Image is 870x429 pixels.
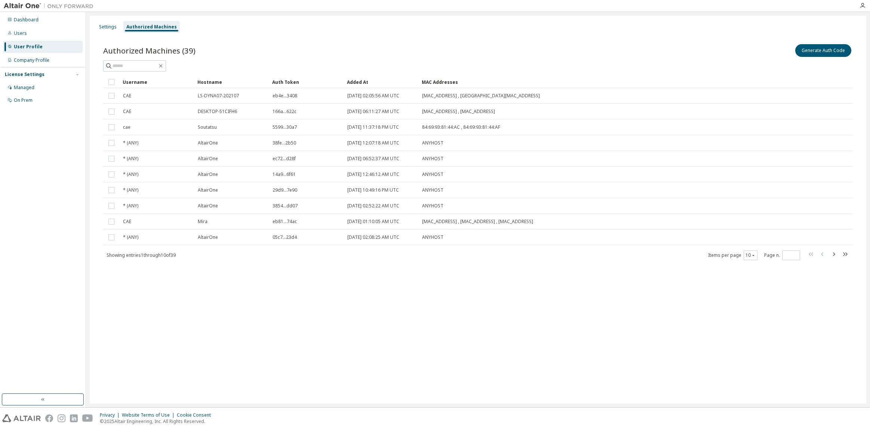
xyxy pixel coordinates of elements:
[347,203,399,209] span: [DATE] 02:52:22 AM UTC
[273,234,297,240] span: 05c7...23d4
[273,93,297,99] span: eb4e...3408
[347,171,399,177] span: [DATE] 12:46:12 AM UTC
[103,45,196,56] span: Authorized Machines (39)
[14,85,34,91] div: Managed
[273,203,298,209] span: 3854...dd07
[14,97,33,103] div: On Prem
[123,93,131,99] span: CAE
[422,93,540,99] span: [MAC_ADDRESS] , [GEOGRAPHIC_DATA][MAC_ADDRESS]
[198,109,237,115] span: DESKTOP-51CIFH6
[422,156,443,162] span: ANYHOST
[123,203,138,209] span: * (ANY)
[422,140,443,146] span: ANYHOST
[14,44,43,50] div: User Profile
[123,76,191,88] div: Username
[347,140,399,146] span: [DATE] 12:07:18 AM UTC
[273,109,296,115] span: 166a...622c
[347,93,399,99] span: [DATE] 02:05:56 AM UTC
[273,171,296,177] span: 14a9...6f61
[422,187,443,193] span: ANYHOST
[123,156,138,162] span: * (ANY)
[198,219,207,225] span: Mira
[107,252,176,258] span: Showing entries 1 through 10 of 39
[122,412,177,418] div: Website Terms of Use
[198,156,218,162] span: AltairOne
[123,187,138,193] span: * (ANY)
[198,93,239,99] span: LS-DYNA07-202107
[422,76,774,88] div: MAC Addresses
[422,171,443,177] span: ANYHOST
[273,156,296,162] span: ec72...d28f
[45,414,53,422] img: facebook.svg
[198,171,218,177] span: AltairOne
[347,219,399,225] span: [DATE] 01:10:05 AM UTC
[422,219,533,225] span: [MAC_ADDRESS] , [MAC_ADDRESS] , [MAC_ADDRESS]
[100,412,122,418] div: Privacy
[198,203,218,209] span: AltairOne
[198,140,218,146] span: AltairOne
[197,76,266,88] div: Hostname
[123,140,138,146] span: * (ANY)
[198,187,218,193] span: AltairOne
[273,140,296,146] span: 38fe...2b50
[422,124,500,130] span: 84:69:93:81:44:AC , 84:69:93:81:44:AF
[99,24,117,30] div: Settings
[198,124,217,130] span: Soutatsu
[58,414,65,422] img: instagram.svg
[272,76,341,88] div: Auth Token
[14,57,49,63] div: Company Profile
[14,17,39,23] div: Dashboard
[422,109,495,115] span: [MAC_ADDRESS] , [MAC_ADDRESS]
[422,234,443,240] span: ANYHOST
[347,124,399,130] span: [DATE] 11:37:18 PM UTC
[123,109,131,115] span: CAE
[5,71,44,77] div: License Settings
[347,156,399,162] span: [DATE] 06:52:37 AM UTC
[422,203,443,209] span: ANYHOST
[746,252,756,258] button: 10
[708,250,757,260] span: Items per page
[70,414,78,422] img: linkedin.svg
[347,234,399,240] span: [DATE] 02:08:25 AM UTC
[126,24,177,30] div: Authorized Machines
[273,187,297,193] span: 29d9...7e90
[347,76,416,88] div: Added At
[795,44,851,57] button: Generate Auth Code
[347,187,399,193] span: [DATE] 10:49:16 PM UTC
[123,124,130,130] span: cae
[198,234,218,240] span: AltairOne
[273,219,297,225] span: eb81...74ac
[100,418,215,425] p: © 2025 Altair Engineering, Inc. All Rights Reserved.
[123,234,138,240] span: * (ANY)
[123,219,131,225] span: CAE
[4,2,97,10] img: Altair One
[347,109,399,115] span: [DATE] 06:11:27 AM UTC
[82,414,93,422] img: youtube.svg
[764,250,800,260] span: Page n.
[123,171,138,177] span: * (ANY)
[177,412,215,418] div: Cookie Consent
[273,124,297,130] span: 5599...30a7
[2,414,41,422] img: altair_logo.svg
[14,30,27,36] div: Users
